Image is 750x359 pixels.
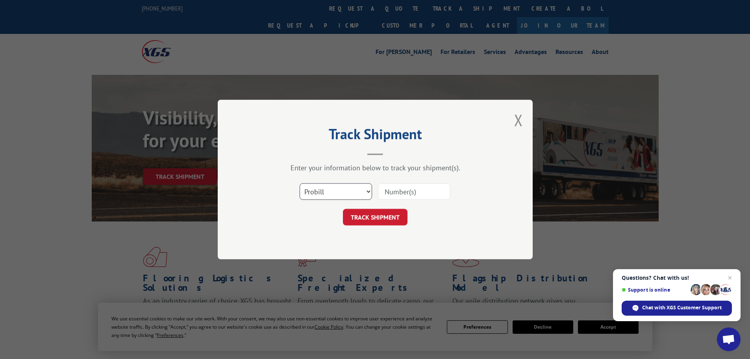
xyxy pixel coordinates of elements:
[257,128,493,143] h2: Track Shipment
[622,287,688,293] span: Support is online
[378,183,450,200] input: Number(s)
[514,110,523,130] button: Close modal
[622,275,732,281] span: Questions? Chat with us!
[642,304,722,311] span: Chat with XGS Customer Support
[257,163,493,172] div: Enter your information below to track your shipment(s).
[343,209,407,225] button: TRACK SHIPMENT
[622,301,732,316] div: Chat with XGS Customer Support
[717,327,741,351] div: Open chat
[725,273,735,283] span: Close chat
